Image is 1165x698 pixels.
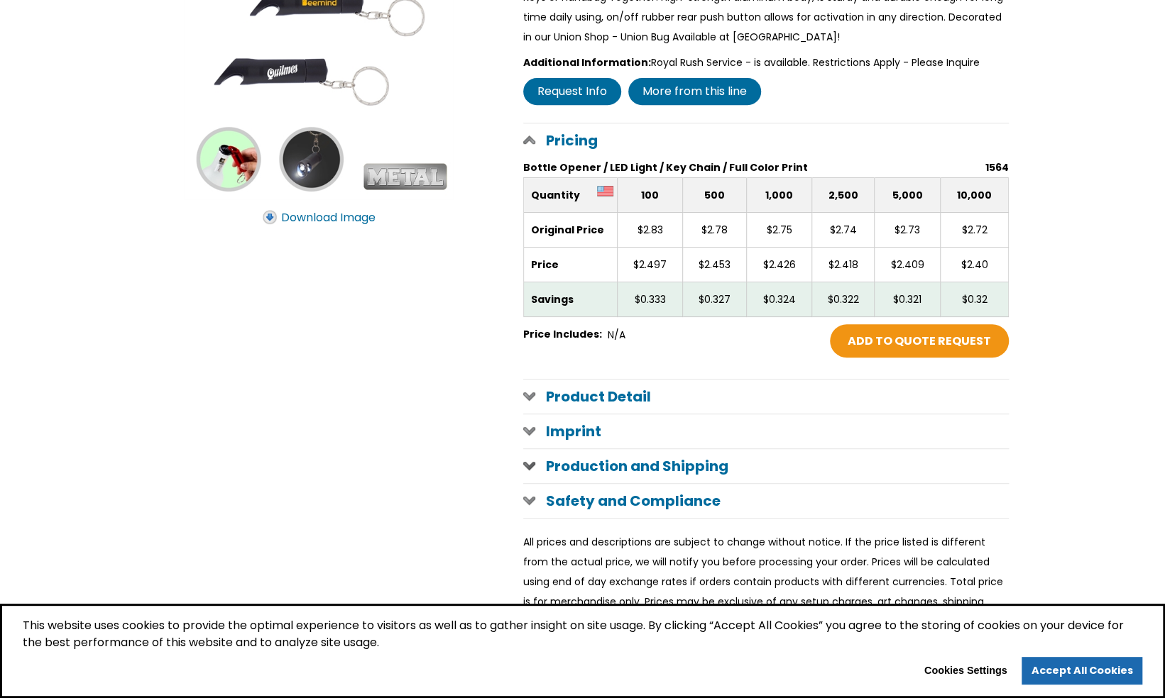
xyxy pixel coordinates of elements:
[628,78,761,105] a: More from this line
[523,484,1009,518] a: Safety and Compliance
[1022,657,1142,685] a: allow cookies
[985,157,1009,177] div: Product Number
[914,660,1017,682] button: Cookies Settings
[608,328,625,342] span: N/A
[523,160,808,174] span: Bottle Opener / LED Light / Key Chain / Full Color Print
[875,178,941,213] th: 5,000
[747,178,811,213] th: 1,000
[940,213,1008,248] td: $2.72
[523,327,605,341] span: Price Includes:
[683,248,747,282] td: $2.453
[940,178,1008,213] th: 10,000
[747,248,811,282] td: $2.426
[747,282,811,317] td: $0.324
[683,178,747,213] th: 500
[811,213,875,248] td: $2.74
[747,213,811,248] td: $2.75
[617,282,683,317] td: $0.333
[875,213,941,248] td: $2.73
[830,324,1009,358] a: Add to Shopping Cart
[523,248,617,282] td: Price
[875,248,941,282] td: $2.409
[617,248,683,282] td: $2.497
[683,213,747,248] td: $2.78
[23,617,1142,657] span: This website uses cookies to provide the optimal experience to visitors as well as to gather insi...
[940,248,1008,282] td: $2.40
[523,78,621,105] a: Request Info
[811,248,875,282] td: $2.418
[985,157,1009,177] h6: 1564
[523,178,617,213] th: Quantity
[811,178,875,213] th: 2,500
[523,123,1009,157] a: Pricing
[523,55,651,70] strong: Additional Information
[523,532,1009,651] div: All prices and descriptions are subject to change without notice. If the price listed is differen...
[523,282,617,317] td: Savings
[251,199,385,235] a: Download Image
[523,213,617,248] td: Original Price
[683,282,747,317] td: $0.327
[940,282,1008,317] td: $0.32
[617,178,683,213] th: 100
[811,282,875,317] td: $0.322
[875,282,941,317] td: $0.321
[523,380,1009,414] a: Product Detail
[617,213,683,248] td: $2.83
[523,414,1009,448] a: Imprint
[523,52,1009,72] div: Royal Rush Service - is available. Restrictions Apply - Please Inquire
[523,449,1009,483] a: Production and Shipping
